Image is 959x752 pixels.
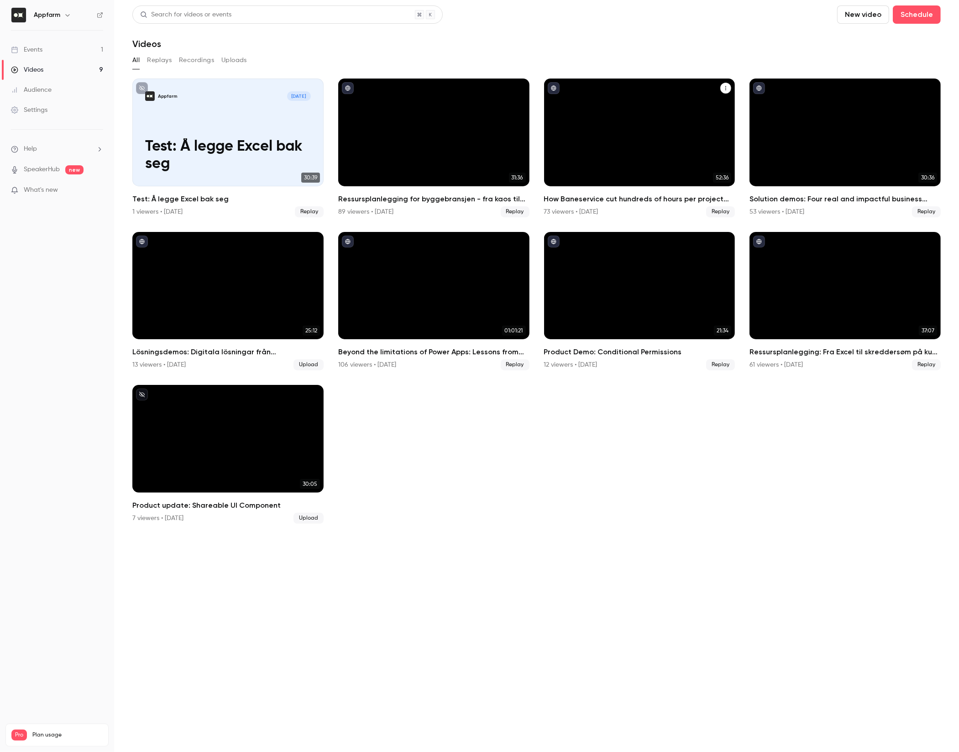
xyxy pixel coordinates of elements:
span: Replay [912,359,941,370]
div: 53 viewers • [DATE] [749,207,804,216]
span: Replay [706,206,735,217]
li: Product update: Shareable UI Component [132,385,324,524]
h2: Test: Å legge Excel bak seg [132,194,324,205]
img: Appfarm [11,8,26,22]
li: Ressursplanlegging: Fra Excel til skreddersøm på kun to uker [749,232,941,371]
a: 37:07Ressursplanlegging: Fra Excel til skreddersøm på kun to uker61 viewers • [DATE]Replay [749,232,941,371]
a: 01:01:21Beyond the limitations of Power Apps: Lessons from industry leaders106 viewers • [DATE]Re... [338,232,529,371]
button: published [548,82,560,94]
li: Test: Å legge Excel bak seg [132,79,324,217]
a: 21:34Product Demo: Conditional Permissions12 viewers • [DATE]Replay [544,232,735,371]
div: 12 viewers • [DATE] [544,360,597,369]
span: Replay [912,206,941,217]
a: 25:12Lösningsdemos: Digitala lösningar från byggbranschen13 viewers • [DATE]Upload [132,232,324,371]
li: How Baneservice cut hundreds of hours per project with AI no-code solution [544,79,735,217]
button: published [342,236,354,247]
div: Audience [11,85,52,95]
div: 7 viewers • [DATE] [132,514,183,523]
span: [DATE] [287,91,310,101]
span: Replay [501,206,529,217]
div: Settings [11,105,47,115]
h2: Product Demo: Conditional Permissions [544,347,735,358]
p: Appfarm [158,93,178,100]
span: new [65,165,84,174]
li: Product Demo: Conditional Permissions [544,232,735,371]
span: 25:12 [303,326,320,336]
h2: Ressursplanlegging: Fra Excel til skreddersøm på kun to uker [749,347,941,358]
span: Replay [706,359,735,370]
button: published [753,236,765,247]
li: Beyond the limitations of Power Apps: Lessons from industry leaders [338,232,529,371]
button: unpublished [136,82,148,94]
div: 106 viewers • [DATE] [338,360,396,369]
button: published [548,236,560,247]
h2: How Baneservice cut hundreds of hours per project with AI no-code solution [544,194,735,205]
div: Videos [11,65,43,74]
button: All [132,53,140,68]
li: Solution demos: Four real and impactful business apps [749,79,941,217]
button: New video [837,5,889,24]
span: 30:05 [300,479,320,489]
h2: Lösningsdemos: Digitala lösningar från byggbranschen [132,347,324,358]
span: Replay [501,359,529,370]
div: 89 viewers • [DATE] [338,207,393,216]
button: published [753,82,765,94]
a: SpeakerHub [24,165,60,174]
p: Test: Å legge Excel bak seg [145,138,310,173]
button: Schedule [893,5,941,24]
h2: Solution demos: Four real and impactful business apps [749,194,941,205]
a: 31:36Ressursplanlegging for byggebransjen - fra kaos til kontroll på rekordtid89 viewers • [DATE]... [338,79,529,217]
span: Upload [293,359,324,370]
span: Pro [11,730,27,741]
span: 31:36 [509,173,526,183]
button: published [136,236,148,247]
h6: Appfarm [34,11,60,20]
li: Ressursplanlegging for byggebransjen - fra kaos til kontroll på rekordtid [338,79,529,217]
span: 21:34 [714,326,731,336]
h2: Beyond the limitations of Power Apps: Lessons from industry leaders [338,347,529,358]
button: Replays [147,53,172,68]
button: published [342,82,354,94]
span: Replay [295,206,324,217]
span: What's new [24,185,58,195]
span: Plan usage [32,731,103,739]
a: 30:36Solution demos: Four real and impactful business apps53 viewers • [DATE]Replay [749,79,941,217]
a: 30:05Product update: Shareable UI Component7 viewers • [DATE]Upload [132,385,324,524]
li: help-dropdown-opener [11,144,103,154]
div: Search for videos or events [140,10,231,20]
li: Lösningsdemos: Digitala lösningar från byggbranschen [132,232,324,371]
span: 01:01:21 [502,326,526,336]
div: 13 viewers • [DATE] [132,360,186,369]
h2: Product update: Shareable UI Component [132,500,324,511]
span: Help [24,144,37,154]
h2: Ressursplanlegging for byggebransjen - fra kaos til kontroll på rekordtid [338,194,529,205]
span: Upload [293,513,324,524]
img: Test: Å legge Excel bak seg [145,91,155,101]
ul: Videos [132,79,941,524]
span: 37:07 [919,326,937,336]
iframe: Noticeable Trigger [92,186,103,195]
a: 52:36How Baneservice cut hundreds of hours per project with AI no-code solution73 viewers • [DATE... [544,79,735,217]
div: 1 viewers • [DATE] [132,207,183,216]
span: 52:36 [713,173,731,183]
a: Test: Å legge Excel bak segAppfarm[DATE]Test: Å legge Excel bak seg30:39Test: Å legge Excel bak s... [132,79,324,217]
button: unpublished [136,389,148,400]
button: Uploads [221,53,247,68]
button: Recordings [179,53,214,68]
span: 30:36 [918,173,937,183]
h1: Videos [132,38,161,49]
div: 61 viewers • [DATE] [749,360,803,369]
span: 30:39 [301,173,320,183]
section: Videos [132,5,941,747]
div: 73 viewers • [DATE] [544,207,598,216]
div: Events [11,45,42,54]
